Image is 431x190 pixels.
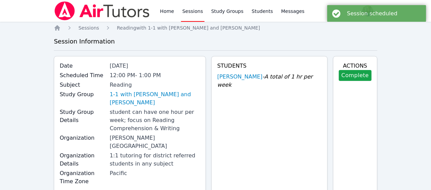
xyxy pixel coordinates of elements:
[110,108,200,133] div: student can have one hour per week; focus on Reading Comprehension & Writing
[54,1,150,20] img: Air Tutors
[110,90,200,107] a: 1-1 with [PERSON_NAME] and [PERSON_NAME]
[60,62,106,70] label: Date
[60,152,106,168] label: Organization Details
[60,134,106,142] label: Organization
[78,24,99,31] a: Sessions
[54,37,377,46] h3: Session Information
[60,81,106,89] label: Subject
[60,90,106,99] label: Study Group
[117,25,260,31] span: Reading with 1-1 with [PERSON_NAME] and [PERSON_NAME]
[54,24,377,31] nav: Breadcrumb
[117,24,260,31] a: Readingwith 1-1 with [PERSON_NAME] and [PERSON_NAME]
[217,62,321,70] h4: Students
[339,62,371,70] h4: Actions
[217,73,312,88] span: - A total of 1 hr per week
[110,169,200,177] div: Pacific
[110,81,200,89] div: Reading
[281,8,305,15] span: Messages
[110,152,200,168] div: 1:1 tutoring for district referred students in any subject
[217,73,262,81] a: [PERSON_NAME]
[347,10,421,17] div: Session scheduled
[110,62,200,70] div: [DATE]
[110,71,200,80] div: 12:00 PM - 1:00 PM
[60,169,106,186] label: Organization Time Zone
[339,70,371,81] a: Complete
[60,108,106,124] label: Study Group Details
[110,134,200,150] div: [PERSON_NAME][GEOGRAPHIC_DATA]
[60,71,106,80] label: Scheduled Time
